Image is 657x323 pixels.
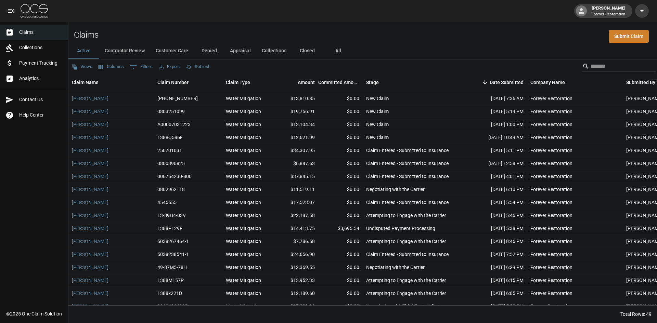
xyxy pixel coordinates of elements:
div: $0.00 [318,183,363,196]
a: [PERSON_NAME] [72,277,108,284]
div: © 2025 One Claim Solution [6,310,62,317]
button: Refresh [184,62,212,72]
a: [PERSON_NAME] [72,238,108,245]
div: Forever Restoration [530,121,572,128]
span: Analytics [19,75,63,82]
div: Claim Number [154,73,222,92]
a: [PERSON_NAME] [72,212,108,219]
div: [DATE] 5:58 PM [465,300,527,313]
div: [DATE] 5:38 PM [465,222,527,235]
div: A00007031223 [157,121,191,128]
div: $19,756.91 [274,105,318,118]
img: ocs-logo-white-transparent.png [21,4,48,18]
div: $0.00 [318,274,363,287]
div: Forever Restoration [530,238,572,245]
div: $0.00 [318,157,363,170]
button: Denied [194,43,224,59]
div: $0.00 [318,261,363,274]
div: Water Mitigation [226,303,261,310]
div: Claim Entered - Submitted to Insurance [366,173,449,180]
div: $17,523.07 [274,196,318,209]
button: open drawer [4,4,18,18]
div: [DATE] 5:11 PM [465,144,527,157]
a: [PERSON_NAME] [72,160,108,167]
a: [PERSON_NAME] [72,303,108,310]
div: Water Mitigation [226,212,261,219]
div: $0.00 [318,287,363,300]
p: Forever Restoration [592,12,626,17]
button: Contractor Review [99,43,150,59]
div: Forever Restoration [530,251,572,258]
div: 01-008-161893 [157,95,198,102]
button: Customer Care [150,43,194,59]
div: $0.00 [318,209,363,222]
div: 4545555 [157,199,177,206]
div: [DATE] 10:49 AM [465,131,527,144]
div: New Claim [366,134,389,141]
div: Forever Restoration [530,186,572,193]
a: [PERSON_NAME] [72,173,108,180]
div: Forever Restoration [530,134,572,141]
span: Collections [19,44,63,51]
div: 1388P129F [157,225,182,232]
div: $13,810.85 [274,92,318,105]
div: Forever Restoration [530,303,572,310]
div: Date Submitted [490,73,524,92]
div: Water Mitigation [226,225,261,232]
div: $17,802.91 [274,300,318,313]
div: $13,104.34 [274,118,318,131]
div: Attempting to Engage with the Carrier [366,212,446,219]
div: Stage [366,73,379,92]
div: $24,656.90 [274,248,318,261]
div: 5038238541-1 [157,251,189,258]
div: [DATE] 1:00 PM [465,118,527,131]
div: Amount [298,73,315,92]
div: Forever Restoration [530,290,572,297]
div: Company Name [527,73,623,92]
div: 13-89H4-03V [157,212,186,219]
div: Search [582,61,656,73]
div: 1388M157P [157,277,184,284]
a: [PERSON_NAME] [72,251,108,258]
button: Export [157,62,181,72]
button: Appraisal [224,43,256,59]
div: Water Mitigation [226,95,261,102]
div: $37,845.15 [274,170,318,183]
div: $0.00 [318,196,363,209]
div: Forever Restoration [530,95,572,102]
button: All [323,43,353,59]
div: $0.00 [318,92,363,105]
a: [PERSON_NAME] [72,290,108,297]
span: Contact Us [19,96,63,103]
div: Attempting to Engage with the Carrier [366,238,446,245]
div: $11,519.11 [274,183,318,196]
div: [DATE] 7:36 AM [465,92,527,105]
div: [DATE] 6:05 PM [465,287,527,300]
div: $0.00 [318,105,363,118]
div: Claim Entered - Submitted to Insurance [366,147,449,154]
div: Claim Type [226,73,250,92]
div: New Claim [366,95,389,102]
div: Water Mitigation [226,121,261,128]
button: Closed [292,43,323,59]
div: Forever Restoration [530,277,572,284]
div: Water Mitigation [226,264,261,271]
button: Views [70,62,94,72]
div: Forever Restoration [530,147,572,154]
div: 006754230-800 [157,173,192,180]
div: Claim Name [68,73,154,92]
button: Select columns [97,62,126,72]
div: $0.00 [318,131,363,144]
div: 0802962118 [157,186,185,193]
div: Forever Restoration [530,173,572,180]
div: $12,189.60 [274,287,318,300]
div: Negotiating with the Carrier [366,264,425,271]
div: [DATE] 5:54 PM [465,196,527,209]
a: [PERSON_NAME] [72,264,108,271]
div: Forever Restoration [530,225,572,232]
div: Attempting to Engage with the Carrier [366,277,446,284]
h2: Claims [74,30,99,40]
div: $13,952.33 [274,274,318,287]
div: Total Rows: 49 [620,311,652,318]
a: [PERSON_NAME] [72,108,108,115]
